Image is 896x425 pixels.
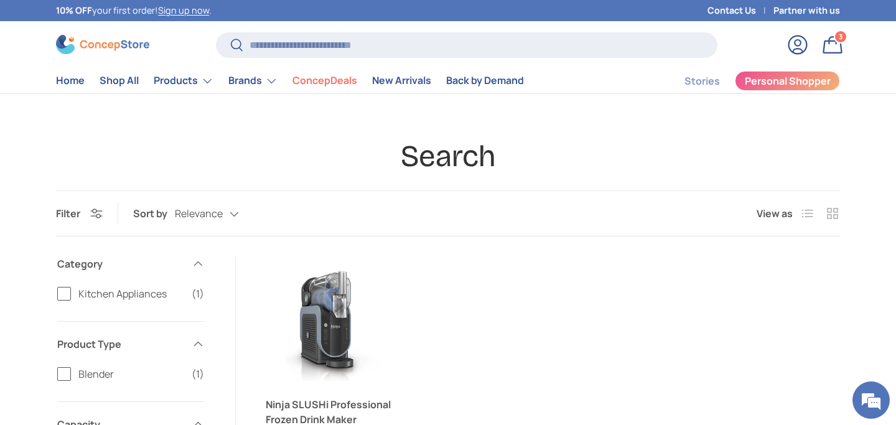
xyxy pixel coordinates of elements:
span: View as [757,206,793,221]
a: Partner with us [773,4,840,17]
span: Filter [56,207,80,220]
a: ConcepDeals [292,68,357,93]
button: Filter [56,207,103,220]
span: (1) [192,367,204,381]
a: Home [56,68,85,93]
nav: Secondary [655,68,840,93]
button: Relevance [175,203,264,225]
summary: Products [146,68,221,93]
strong: 10% OFF [56,4,92,16]
span: Product Type [57,337,184,352]
a: Brands [228,68,278,93]
nav: Primary [56,68,524,93]
a: Personal Shopper [735,71,840,91]
label: Sort by [133,206,175,221]
a: Stories [684,69,720,93]
img: ConcepStore [56,35,149,54]
span: (1) [192,286,204,301]
a: Back by Demand [446,68,524,93]
a: Contact Us [707,4,773,17]
span: 3 [839,32,842,41]
h1: Search [56,138,840,175]
summary: Category [57,241,204,286]
a: Ninja SLUSHi Professional Frozen Drink Maker [266,256,394,385]
summary: Brands [221,68,285,93]
a: Products [154,68,213,93]
span: Personal Shopper [745,76,831,86]
span: Relevance [175,208,223,220]
a: Sign up now [158,4,209,16]
span: Kitchen Appliances [78,286,184,301]
span: Category [57,256,184,271]
span: Blender [78,367,184,381]
summary: Product Type [57,322,204,367]
a: Shop All [100,68,139,93]
p: your first order! . [56,4,212,17]
a: New Arrivals [372,68,431,93]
